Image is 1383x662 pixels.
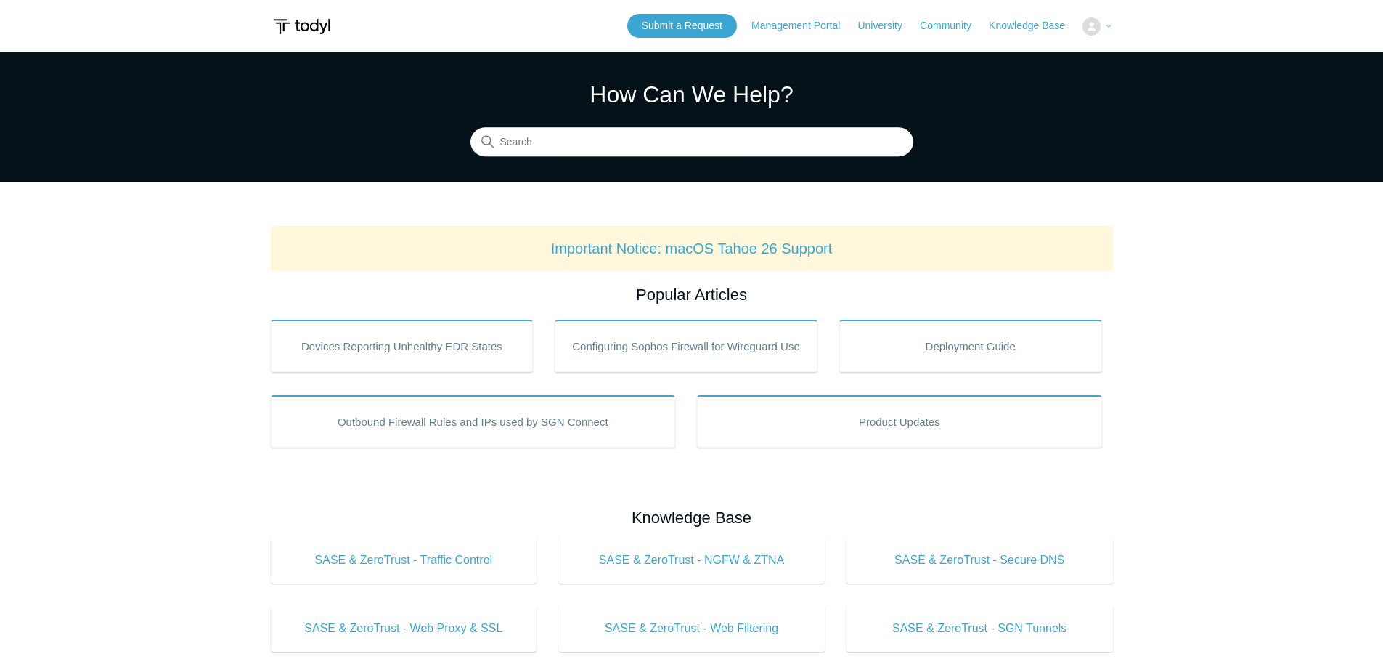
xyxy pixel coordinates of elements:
a: Management Portal [751,18,854,33]
a: Submit a Request [627,14,737,38]
a: Configuring Sophos Firewall for Wireguard Use [555,320,817,372]
h2: Knowledge Base [271,506,1113,530]
a: Outbound Firewall Rules and IPs used by SGN Connect [271,395,676,448]
a: Devices Reporting Unhealthy EDR States [271,320,534,372]
a: Deployment Guide [839,320,1102,372]
input: Search [470,128,913,157]
a: SASE & ZeroTrust - SGN Tunnels [846,605,1113,652]
span: SASE & ZeroTrust - NGFW & ZTNA [580,552,803,569]
span: SASE & ZeroTrust - Web Filtering [580,620,803,637]
a: University [857,18,916,33]
img: Todyl Support Center Help Center home page [271,13,333,40]
a: Important Notice: macOS Tahoe 26 Support [551,241,833,257]
a: SASE & ZeroTrust - Web Filtering [558,605,825,652]
h2: Popular Articles [271,283,1113,307]
a: SASE & ZeroTrust - Traffic Control [271,537,537,584]
span: SASE & ZeroTrust - SGN Tunnels [868,620,1091,637]
a: Community [920,18,986,33]
a: Knowledge Base [989,18,1080,33]
h1: How Can We Help? [470,77,913,112]
a: SASE & ZeroTrust - Secure DNS [846,537,1113,584]
span: SASE & ZeroTrust - Traffic Control [293,552,515,569]
span: SASE & ZeroTrust - Web Proxy & SSL [293,620,515,637]
a: Product Updates [697,395,1102,448]
a: SASE & ZeroTrust - Web Proxy & SSL [271,605,537,652]
span: SASE & ZeroTrust - Secure DNS [868,552,1091,569]
a: SASE & ZeroTrust - NGFW & ZTNA [558,537,825,584]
